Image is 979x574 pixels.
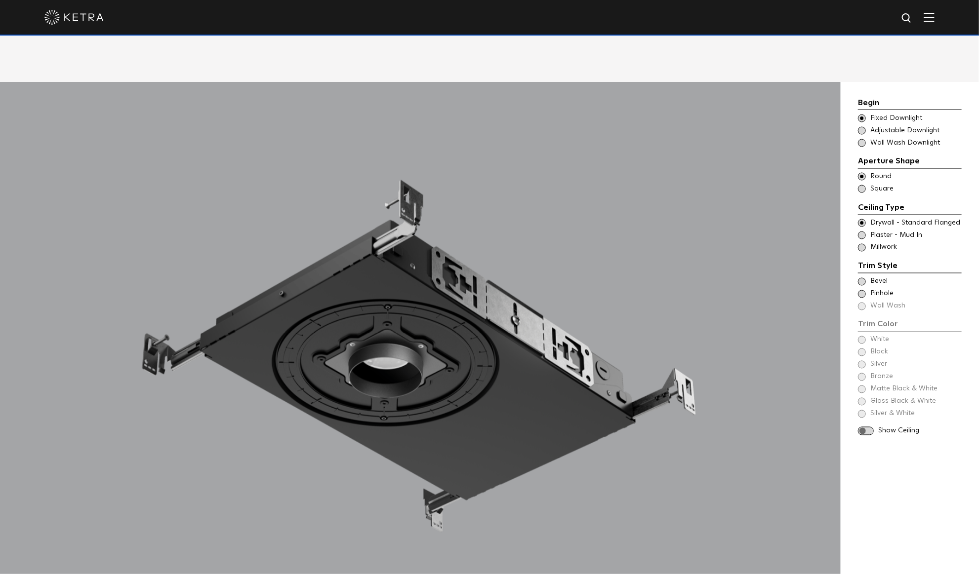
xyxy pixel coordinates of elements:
span: Adjustable Downlight [870,126,961,136]
span: Pinhole [870,289,961,299]
img: ketra-logo-2019-white [44,10,104,25]
div: Ceiling Type [858,201,962,215]
span: Square [870,184,961,194]
span: Show Ceiling [878,426,962,436]
span: Millwork [870,243,961,253]
div: Trim Style [858,260,962,274]
span: Plaster - Mud In [870,230,961,240]
span: Drywall - Standard Flanged [870,218,961,228]
img: Hamburger%20Nav.svg [924,12,935,22]
div: Aperture Shape [858,155,962,169]
span: Fixed Downlight [870,114,961,123]
div: Begin [858,97,962,111]
span: Wall Wash Downlight [870,138,961,148]
span: Bevel [870,277,961,287]
img: search icon [901,12,913,25]
span: Round [870,172,961,182]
